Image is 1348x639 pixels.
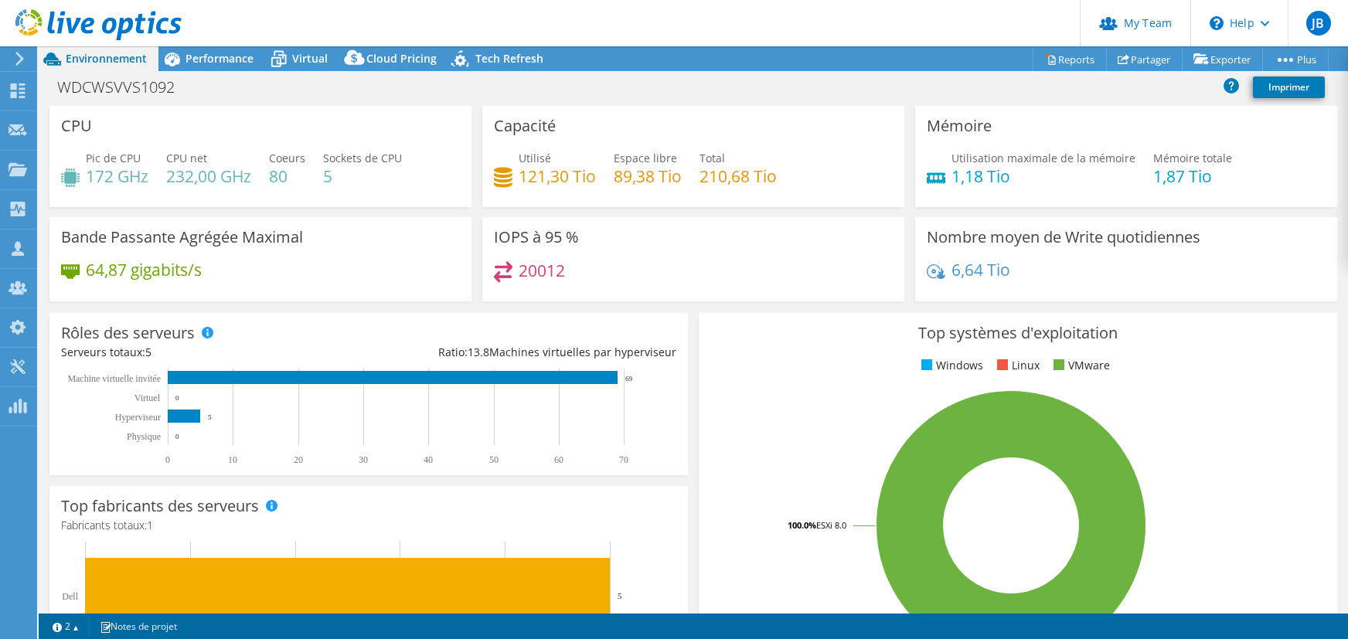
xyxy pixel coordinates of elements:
[61,344,369,361] div: Serveurs totaux:
[175,394,179,402] text: 0
[66,51,147,66] span: Environnement
[42,617,90,636] a: 2
[1253,76,1325,98] a: Imprimer
[1050,357,1110,374] li: VMware
[115,412,161,423] text: Hyperviseur
[134,393,161,403] text: Virtuel
[468,345,489,359] span: 13.8
[175,433,179,440] text: 0
[1033,47,1107,71] a: Reports
[86,261,202,278] h4: 64,87 gigabits/s
[519,168,596,185] h4: 121,30 Tio
[269,168,305,185] h4: 80
[147,518,153,532] span: 1
[494,117,556,134] h3: Capacité
[788,519,816,531] tspan: 100.0%
[86,151,141,165] span: Pic de CPU
[475,51,543,66] span: Tech Refresh
[67,373,161,384] tspan: Machine virtuelle invitée
[1106,47,1183,71] a: Partager
[50,79,199,96] h1: WDCWSVVS1092
[61,229,303,246] h3: Bande Passante Agrégée Maximal
[369,344,676,361] div: Ratio: Machines virtuelles par hyperviseur
[619,454,628,465] text: 70
[61,117,92,134] h3: CPU
[208,413,212,421] text: 5
[700,168,777,185] h4: 210,68 Tio
[1153,168,1232,185] h4: 1,87 Tio
[951,151,1135,165] span: Utilisation maximale de la mémoire
[62,591,78,602] text: Dell
[1182,47,1263,71] a: Exporter
[166,168,251,185] h4: 232,00 GHz
[710,325,1326,342] h3: Top systèmes d'exploitation
[127,431,161,442] text: Physique
[145,345,151,359] span: 5
[228,454,237,465] text: 10
[1210,16,1224,30] svg: \n
[366,51,437,66] span: Cloud Pricing
[614,151,677,165] span: Espace libre
[323,168,402,185] h4: 5
[359,454,368,465] text: 30
[1262,47,1329,71] a: Plus
[61,325,195,342] h3: Rôles des serveurs
[494,229,579,246] h3: IOPS à 95 %
[61,498,259,515] h3: Top fabricants des serveurs
[816,519,846,531] tspan: ESXi 8.0
[89,617,188,636] a: Notes de projet
[166,151,207,165] span: CPU net
[614,168,682,185] h4: 89,38 Tio
[165,454,170,465] text: 0
[519,262,565,279] h4: 20012
[294,454,303,465] text: 20
[1306,11,1331,36] span: JB
[424,454,433,465] text: 40
[292,51,328,66] span: Virtual
[323,151,402,165] span: Sockets de CPU
[554,454,563,465] text: 60
[61,517,676,534] h4: Fabricants totaux:
[927,229,1200,246] h3: Nombre moyen de Write quotidiennes
[1153,151,1232,165] span: Mémoire totale
[951,168,1135,185] h4: 1,18 Tio
[186,51,254,66] span: Performance
[519,151,551,165] span: Utilisé
[700,151,725,165] span: Total
[917,357,983,374] li: Windows
[269,151,305,165] span: Coeurs
[927,117,992,134] h3: Mémoire
[951,261,1010,278] h4: 6,64 Tio
[993,357,1040,374] li: Linux
[86,168,148,185] h4: 172 GHz
[489,454,499,465] text: 50
[625,375,633,382] text: 69
[618,591,622,600] text: 5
